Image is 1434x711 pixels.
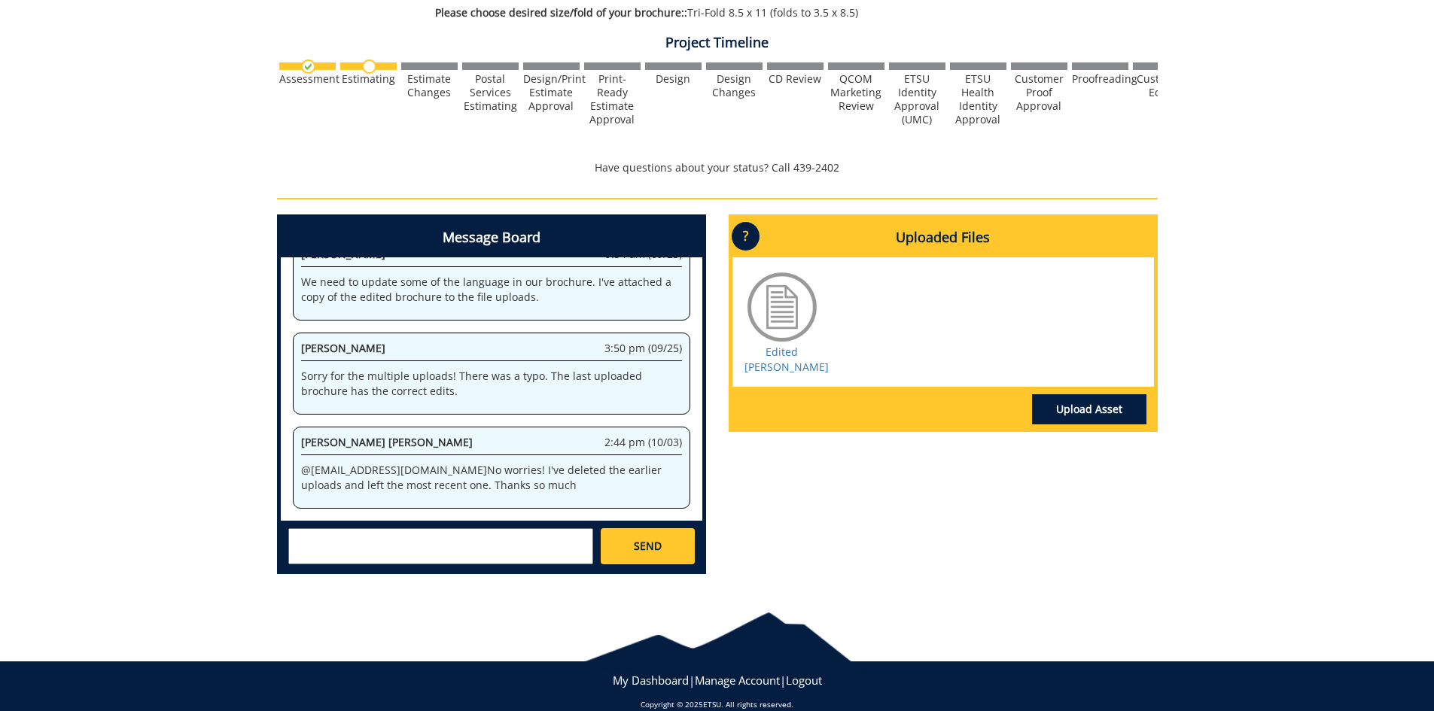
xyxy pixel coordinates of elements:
p: Tri-Fold 8.5 x 11 (folds to 3.5 x 8.5) [435,5,1025,20]
p: Sorry for the multiple uploads! There was a typo. The last uploaded brochure has the correct edits. [301,369,682,399]
span: SEND [634,539,662,554]
textarea: messageToSend [288,528,593,564]
h4: Project Timeline [277,35,1158,50]
span: Please choose desired size/fold of your brochure:: [435,5,687,20]
img: checkmark [301,59,315,74]
a: My Dashboard [613,673,689,688]
div: ETSU Health Identity Approval [950,72,1006,126]
p: Have questions about your status? Call 439-2402 [277,160,1158,175]
div: Design/Print Estimate Approval [523,72,580,113]
p: We need to update some of the language in our brochure. I've attached a copy of the edited brochu... [301,275,682,305]
div: Design [645,72,702,86]
div: Print-Ready Estimate Approval [584,72,641,126]
h4: Message Board [281,218,702,257]
span: 2:44 pm (10/03) [604,435,682,450]
div: Customer Edits [1133,72,1189,99]
img: no [362,59,376,74]
a: Manage Account [695,673,780,688]
span: [PERSON_NAME] [301,341,385,355]
span: 3:50 pm (09/25) [604,341,682,356]
a: Logout [786,673,822,688]
p: ? [732,222,760,251]
div: Design Changes [706,72,763,99]
div: ETSU Identity Approval (UMC) [889,72,945,126]
a: ETSU [703,699,721,709]
div: Assessment [279,72,336,86]
div: Customer Proof Approval [1011,72,1067,113]
a: Upload Asset [1032,394,1146,424]
a: SEND [601,528,694,564]
div: CD Review [767,72,824,86]
h4: Uploaded Files [732,218,1154,257]
p: @ [EMAIL_ADDRESS][DOMAIN_NAME] No worries! I've deleted the earlier uploads and left the most rec... [301,463,682,493]
div: Postal Services Estimating [462,72,519,113]
div: Proofreading [1072,72,1128,86]
a: Edited [PERSON_NAME] [744,345,829,374]
div: Estimate Changes [401,72,458,99]
span: [PERSON_NAME] [PERSON_NAME] [301,435,473,449]
div: QCOM Marketing Review [828,72,884,113]
div: Estimating [340,72,397,86]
